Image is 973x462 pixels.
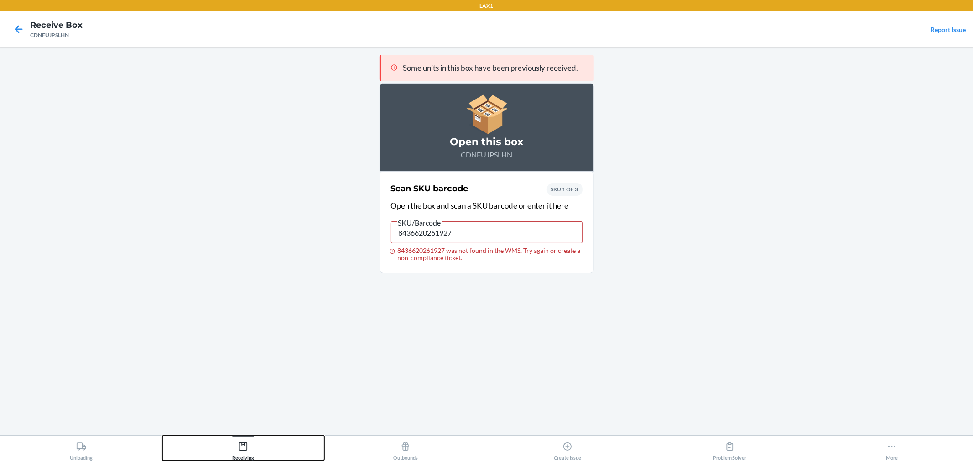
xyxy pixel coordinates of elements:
[886,438,898,461] div: More
[30,19,83,31] h4: Receive Box
[551,185,578,194] p: SKU 1 OF 3
[70,438,93,461] div: Unloading
[30,31,83,39] div: CDNEUJPSLHN
[324,436,487,461] button: Outbounds
[713,438,747,461] div: Problem Solver
[403,63,578,73] span: Some units in this box have been previously received.
[391,200,583,212] p: Open the box and scan a SKU barcode or enter it here
[162,436,325,461] button: Receiving
[391,135,583,149] h3: Open this box
[391,221,583,243] input: SKU/Barcode 8436620261927 was not found in the WMS. Try again or create a non-compliance ticket.
[391,247,583,262] div: 8436620261927 was not found in the WMS. Try again or create a non-compliance ticket.
[649,436,811,461] button: Problem Solver
[397,218,442,227] span: SKU/Barcode
[391,149,583,160] p: CDNEUJPSLHN
[393,438,418,461] div: Outbounds
[480,2,494,10] p: LAX1
[931,26,966,33] a: Report Issue
[487,436,649,461] button: Create Issue
[391,183,468,194] h2: Scan SKU barcode
[232,438,254,461] div: Receiving
[554,438,581,461] div: Create Issue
